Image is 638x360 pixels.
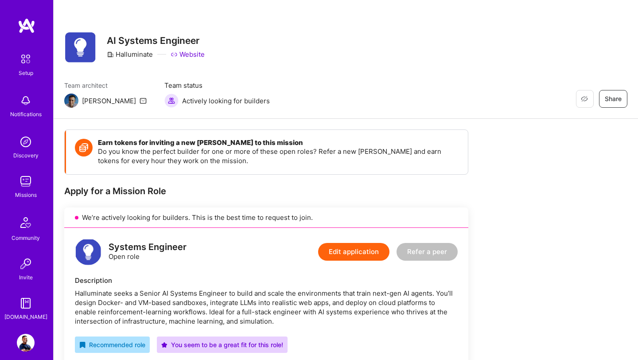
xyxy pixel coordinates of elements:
[79,342,86,348] i: icon RecommendedBadge
[171,50,205,59] a: Website
[109,243,187,261] div: Open role
[98,147,459,165] p: Do you know the perfect builder for one or more of these open roles? Refer a new [PERSON_NAME] an...
[107,50,153,59] div: Halluminate
[397,243,458,261] button: Refer a peer
[19,68,33,78] div: Setup
[12,233,40,243] div: Community
[15,190,37,200] div: Missions
[107,51,114,58] i: icon CompanyGray
[75,239,101,265] img: logo
[79,340,145,349] div: Recommended role
[161,340,283,349] div: You seem to be a great fit for this role!
[17,133,35,151] img: discovery
[64,94,78,108] img: Team Architect
[75,139,93,157] img: Token icon
[64,185,468,197] div: Apply for a Mission Role
[16,50,35,68] img: setup
[64,81,147,90] span: Team architect
[64,31,96,63] img: Company Logo
[15,212,36,233] img: Community
[75,276,458,285] div: Description
[18,18,35,34] img: logo
[107,35,205,46] h3: AI Systems Engineer
[164,81,270,90] span: Team status
[605,94,622,103] span: Share
[75,289,458,326] div: Halluminate seeks a Senior AI Systems Engineer to build and scale the environments that train nex...
[15,334,37,352] a: User Avatar
[17,255,35,273] img: Invite
[161,342,167,348] i: icon PurpleStar
[19,273,33,282] div: Invite
[10,110,42,119] div: Notifications
[318,243,389,261] button: Edit application
[140,97,147,104] i: icon Mail
[17,334,35,352] img: User Avatar
[17,172,35,190] img: teamwork
[13,151,39,160] div: Discovery
[17,294,35,312] img: guide book
[17,92,35,110] img: bell
[98,139,459,147] h4: Earn tokens for inviting a new [PERSON_NAME] to this mission
[82,96,136,106] div: [PERSON_NAME]
[581,95,588,102] i: icon EyeClosed
[164,94,179,108] img: Actively looking for builders
[599,90,627,108] button: Share
[182,96,270,106] span: Actively looking for builders
[4,312,47,321] div: [DOMAIN_NAME]
[109,243,187,252] div: Systems Engineer
[64,207,468,228] div: We’re actively looking for builders. This is the best time to request to join.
